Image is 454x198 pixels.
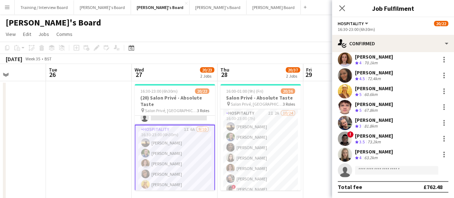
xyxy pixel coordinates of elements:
span: ! [231,185,236,189]
div: Total fee [338,183,362,190]
h3: Job Fulfilment [332,4,454,13]
div: [PERSON_NAME] [355,101,393,107]
div: [PERSON_NAME] [355,54,393,60]
div: 63.2km [363,155,379,161]
div: [DATE] [6,55,22,63]
div: [PERSON_NAME] [355,85,393,92]
span: 5 [359,92,361,97]
div: 70.1km [363,60,379,66]
span: Tue [49,66,57,73]
button: [PERSON_NAME]'s Board [131,0,189,14]
span: Thu [220,66,229,73]
span: 20/36 [281,88,295,94]
div: £762.48 [423,183,443,190]
div: 72.4km [366,76,382,82]
span: 16:30-23:00 (6h30m) [140,88,178,94]
div: 81.8km [363,123,379,129]
span: 3 [359,123,361,129]
span: 16:00-01:00 (9h) (Fri) [226,88,263,94]
div: BST [45,56,52,61]
div: 16:30-23:00 (6h30m) [338,27,448,32]
h1: [PERSON_NAME]'s Board [6,17,101,28]
a: Jobs [36,29,52,39]
div: 60.6km [363,92,379,98]
div: [PERSON_NAME] [355,133,393,139]
a: Edit [20,29,34,39]
span: 20/22 [195,88,209,94]
button: Hospitality [338,21,369,26]
span: Edit [23,31,31,37]
span: 3.5 [359,139,365,144]
span: View [6,31,16,37]
app-job-card: 16:00-01:00 (9h) (Fri)20/36Salon Privé - Absolute Taste Salon Privé, [GEOGRAPHIC_DATA]3 RolesHosp... [220,84,301,190]
span: Comms [56,31,72,37]
span: 4 [359,155,361,160]
span: Salon Privé, [GEOGRAPHIC_DATA] [231,101,283,107]
span: Jobs [38,31,49,37]
div: 2 Jobs [286,73,300,79]
h3: (20) Salon Privé - Absolute Taste [135,95,215,107]
a: Comms [53,29,75,39]
span: Fri [306,66,312,73]
span: 20/23 [200,67,214,73]
button: [PERSON_NAME]'s Board [189,0,247,14]
div: [PERSON_NAME] [355,69,393,76]
span: 4.5 [359,76,365,81]
span: Wed [135,66,144,73]
span: 27 [134,70,144,79]
span: 29 [305,70,312,79]
button: Training / Interview Board [15,0,74,14]
div: [PERSON_NAME] [355,148,393,155]
span: Salon Privé, [GEOGRAPHIC_DATA] [145,108,197,113]
span: 26 [48,70,57,79]
div: [PERSON_NAME] [355,117,393,123]
span: 4 [359,60,361,65]
span: 20/37 [286,67,300,73]
div: 2 Jobs [200,73,214,79]
span: 3 Roles [197,108,209,113]
span: 5 [359,107,361,113]
span: 28 [219,70,229,79]
div: Confirmed [332,35,454,52]
span: Week 35 [24,56,42,61]
a: View [3,29,19,39]
app-job-card: 16:30-23:00 (6h30m)20/22(20) Salon Privé - Absolute Taste Salon Privé, [GEOGRAPHIC_DATA]3 Roles[P... [135,84,215,190]
span: 3 Roles [283,101,295,107]
span: 20/22 [434,21,448,26]
button: [PERSON_NAME] Board [247,0,301,14]
span: ! [347,131,354,138]
span: Hospitality [338,21,364,26]
button: [PERSON_NAME]'s Board [74,0,131,14]
h3: Salon Privé - Absolute Taste [220,95,301,101]
div: 67.8km [363,107,379,114]
div: 73.2km [366,139,382,145]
